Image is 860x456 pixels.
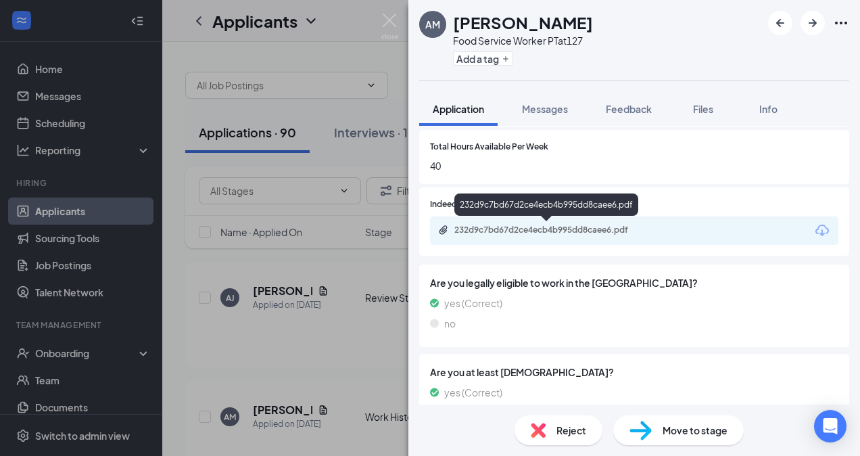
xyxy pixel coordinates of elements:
[453,11,593,34] h1: [PERSON_NAME]
[693,103,713,115] span: Files
[430,198,489,211] span: Indeed Resume
[814,410,846,442] div: Open Intercom Messenger
[759,103,778,115] span: Info
[433,103,484,115] span: Application
[430,365,838,380] span: Are you at least [DEMOGRAPHIC_DATA]?
[801,11,825,35] button: ArrowRight
[430,275,838,290] span: Are you legally eligible to work in the [GEOGRAPHIC_DATA]?
[444,385,502,400] span: yes (Correct)
[768,11,792,35] button: ArrowLeftNew
[772,15,788,31] svg: ArrowLeftNew
[663,423,727,438] span: Move to stage
[454,193,638,216] div: 232d9c7bd67d2ce4ecb4b995dd8caee6.pdf
[833,15,849,31] svg: Ellipses
[425,18,440,31] div: AM
[453,51,513,66] button: PlusAdd a tag
[430,141,548,154] span: Total Hours Available Per Week
[430,158,838,173] span: 40
[606,103,652,115] span: Feedback
[438,225,449,235] svg: Paperclip
[556,423,586,438] span: Reject
[502,55,510,63] svg: Plus
[453,34,593,47] div: Food Service Worker PT at 127
[444,316,456,331] span: no
[454,225,644,235] div: 232d9c7bd67d2ce4ecb4b995dd8caee6.pdf
[805,15,821,31] svg: ArrowRight
[814,223,830,239] svg: Download
[522,103,568,115] span: Messages
[444,296,502,311] span: yes (Correct)
[438,225,657,237] a: Paperclip232d9c7bd67d2ce4ecb4b995dd8caee6.pdf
